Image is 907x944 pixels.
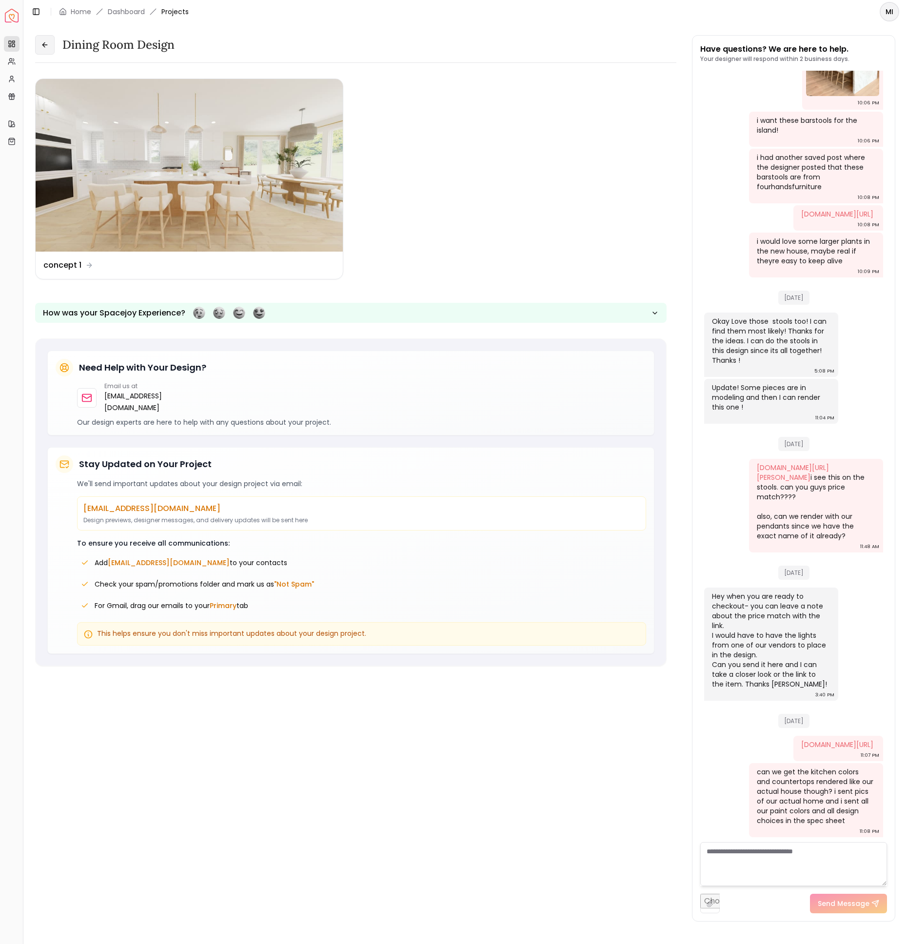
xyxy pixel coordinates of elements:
[858,98,879,108] div: 10:06 PM
[757,236,873,266] div: i would love some larger plants in the new house, maybe real if theyre easy to keep alive
[210,601,237,610] span: Primary
[79,457,212,471] h5: Stay Updated on Your Project
[5,9,19,22] a: Spacejoy
[858,267,879,276] div: 10:09 PM
[860,826,879,836] div: 11:08 PM
[757,463,829,482] a: [DOMAIN_NAME][URL][PERSON_NAME]
[43,307,185,319] p: How was your Spacejoy Experience?
[36,79,343,252] img: concept 1
[83,516,640,524] p: Design previews, designer messages, and delivery updates will be sent here
[712,383,828,412] div: Update! Some pieces are in modeling and then I can render this one !
[108,558,230,568] span: [EMAIL_ADDRESS][DOMAIN_NAME]
[712,316,828,365] div: Okay Love those stools too! I can find them most likely! Thanks for the ideas. I can do the stool...
[757,463,873,541] div: i see this on the stools. can you guys price match???? also, can we render with our pendants sinc...
[778,291,809,305] span: [DATE]
[95,601,248,610] span: For Gmail, drag our emails to your tab
[5,9,19,22] img: Spacejoy Logo
[700,43,849,55] p: Have questions? We are here to help.
[104,382,208,390] p: Email us at
[35,303,667,323] button: How was your Spacejoy Experience?Feeling terribleFeeling badFeeling goodFeeling awesome
[274,579,314,589] span: "Not Spam"
[35,79,343,279] a: concept 1concept 1
[880,2,899,21] button: MI
[815,690,834,700] div: 3:40 PM
[861,750,879,760] div: 11:07 PM
[858,220,879,230] div: 10:08 PM
[77,417,646,427] p: Our design experts are here to help with any questions about your project.
[881,3,898,20] span: MI
[77,538,646,548] p: To ensure you receive all communications:
[79,361,206,374] h5: Need Help with Your Design?
[858,136,879,146] div: 10:06 PM
[801,740,873,749] a: [DOMAIN_NAME][URL]
[757,767,873,826] div: can we get the kitchen colors and countertops rendered like our actual house though? i sent pics ...
[778,566,809,580] span: [DATE]
[62,37,175,53] h3: Dining Room design
[77,479,646,489] p: We'll send important updates about your design project via email:
[95,579,314,589] span: Check your spam/promotions folder and mark us as
[83,503,640,514] p: [EMAIL_ADDRESS][DOMAIN_NAME]
[801,209,873,219] a: [DOMAIN_NAME][URL]
[97,629,366,638] span: This helps ensure you don't miss important updates about your design project.
[778,437,809,451] span: [DATE]
[815,413,834,423] div: 11:04 PM
[860,542,879,551] div: 11:48 AM
[757,116,873,135] div: i want these barstools for the island!
[104,390,208,413] a: [EMAIL_ADDRESS][DOMAIN_NAME]
[59,7,189,17] nav: breadcrumb
[43,259,81,271] dd: concept 1
[858,193,879,202] div: 10:08 PM
[71,7,91,17] a: Home
[108,7,145,17] a: Dashboard
[95,558,287,568] span: Add to your contacts
[778,714,809,728] span: [DATE]
[712,591,828,689] div: Hey when you are ready to checkout- you can leave a note about the price match with the link. I w...
[161,7,189,17] span: Projects
[700,55,849,63] p: Your designer will respond within 2 business days.
[814,366,834,376] div: 5:08 PM
[757,153,873,192] div: i had another saved post where the designer posted that these barstools are from fourhandsfurniture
